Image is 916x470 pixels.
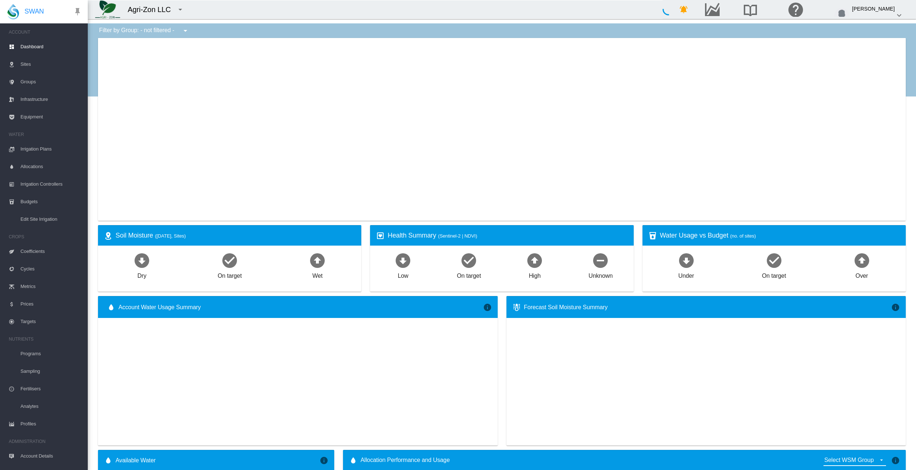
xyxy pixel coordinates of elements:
[676,2,691,17] button: icon-bell-ring
[20,175,82,193] span: Irrigation Controllers
[176,5,185,14] md-icon: icon-menu-down
[9,26,82,38] span: ACCOUNT
[823,455,886,466] md-select: {{'ALLOCATION.SELECT_GROUP' | i18next}}
[20,108,82,126] span: Equipment
[853,251,871,269] md-icon: icon-arrow-up-bold-circle
[394,251,412,269] md-icon: icon-arrow-down-bold-circle
[7,4,19,19] img: SWAN-Landscape-Logo-Colour-drop.png
[20,140,82,158] span: Irrigation Plans
[361,456,450,465] span: Allocation Performance and Usage
[320,456,328,465] md-icon: icon-information
[438,233,477,239] span: (Sentinel-2 | NDVI)
[95,0,120,19] img: 7FicoSLW9yRjj7F2+0uvjPufP+ga39vogPu+G1+wvBtcm3fNv859aGr42DJ5pXiEAAAAAAAAAAAAAAAAAAAAAAAAAAAAAAAAA...
[178,23,193,38] button: icon-menu-down
[512,303,521,312] md-icon: icon-thermometer-lines
[457,269,481,280] div: On target
[128,4,171,15] div: Agri-Zon LLC
[891,456,900,465] md-icon: icon-information
[20,415,82,433] span: Profiles
[20,211,82,228] span: Edit Site Irrigation
[9,436,82,447] span: ADMINISTRATION
[116,456,156,465] span: Available Water
[20,313,82,330] span: Targets
[730,233,756,239] span: (no. of sites)
[20,91,82,108] span: Infrastructure
[20,73,82,91] span: Groups
[137,269,147,280] div: Dry
[116,231,355,240] div: Soil Moisture
[9,333,82,345] span: NUTRIENTS
[20,193,82,211] span: Budgets
[20,56,82,73] span: Sites
[312,269,323,280] div: Wet
[588,269,612,280] div: Unknown
[20,158,82,175] span: Allocations
[20,260,82,278] span: Cycles
[9,129,82,140] span: WATER
[765,251,783,269] md-icon: icon-checkbox-marked-circle
[679,5,688,14] md-icon: icon-bell-ring
[20,363,82,380] span: Sampling
[895,11,904,20] md-icon: icon-chevron-down
[460,251,478,269] md-icon: icon-checkbox-marked-circle
[388,231,627,240] div: Health Summary
[704,5,721,14] md-icon: Go to the Data Hub
[20,380,82,398] span: Fertilisers
[376,231,385,240] md-icon: icon-heart-box-outline
[173,2,188,17] button: icon-menu-down
[398,269,408,280] div: Low
[181,26,190,35] md-icon: icon-menu-down
[349,456,358,465] md-icon: icon-water
[648,231,657,240] md-icon: icon-cup-water
[526,251,543,269] md-icon: icon-arrow-up-bold-circle
[529,269,541,280] div: High
[118,303,483,311] span: Account Water Usage Summary
[856,269,868,280] div: Over
[104,456,113,465] md-icon: icon-water
[483,303,492,312] md-icon: icon-information
[20,447,82,465] span: Account Details
[678,269,694,280] div: Under
[678,251,695,269] md-icon: icon-arrow-down-bold-circle
[221,251,238,269] md-icon: icon-checkbox-marked-circle
[20,278,82,295] span: Metrics
[834,8,849,23] img: profile.jpg
[20,38,82,56] span: Dashboard
[20,398,82,415] span: Analytes
[592,251,609,269] md-icon: icon-minus-circle
[742,5,759,14] md-icon: Search the knowledge base
[852,2,895,15] div: [PERSON_NAME]
[762,269,786,280] div: On target
[20,243,82,260] span: Coefficients
[155,233,186,239] span: ([DATE], Sites)
[20,295,82,313] span: Prices
[660,231,900,240] div: Water Usage vs Budget
[787,5,804,14] md-icon: Click here for help
[20,345,82,363] span: Programs
[832,2,906,17] button: [PERSON_NAME] icon-chevron-down
[524,303,892,311] div: Forecast Soil Moisture Summary
[24,7,44,16] span: SWAN
[309,251,326,269] md-icon: icon-arrow-up-bold-circle
[133,251,151,269] md-icon: icon-arrow-down-bold-circle
[891,303,900,312] md-icon: icon-information
[73,7,82,16] md-icon: icon-pin
[94,23,195,38] div: Filter by Group: - not filtered -
[107,303,116,312] md-icon: icon-water
[9,231,82,243] span: CROPS
[218,269,242,280] div: On target
[104,231,113,240] md-icon: icon-map-marker-radius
